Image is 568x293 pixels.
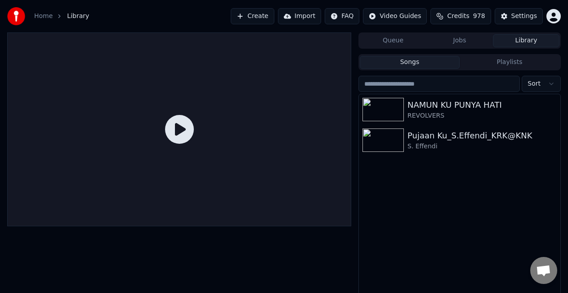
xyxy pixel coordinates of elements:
[528,79,541,88] span: Sort
[407,129,557,142] div: Pujaan Ku_S.Effendi_KRK@KNK
[407,111,557,120] div: REVOLVERS
[426,34,493,47] button: Jobs
[231,8,274,24] button: Create
[473,12,485,21] span: 978
[34,12,53,21] a: Home
[67,12,89,21] span: Library
[495,8,543,24] button: Settings
[511,12,537,21] div: Settings
[493,34,559,47] button: Library
[460,56,559,69] button: Playlists
[430,8,491,24] button: Credits978
[407,142,557,151] div: S. Effendi
[360,34,426,47] button: Queue
[360,56,460,69] button: Songs
[278,8,321,24] button: Import
[325,8,359,24] button: FAQ
[530,257,557,284] div: Open chat
[407,99,557,111] div: NAMUN KU PUNYA HATI
[447,12,469,21] span: Credits
[34,12,89,21] nav: breadcrumb
[363,8,427,24] button: Video Guides
[7,7,25,25] img: youka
